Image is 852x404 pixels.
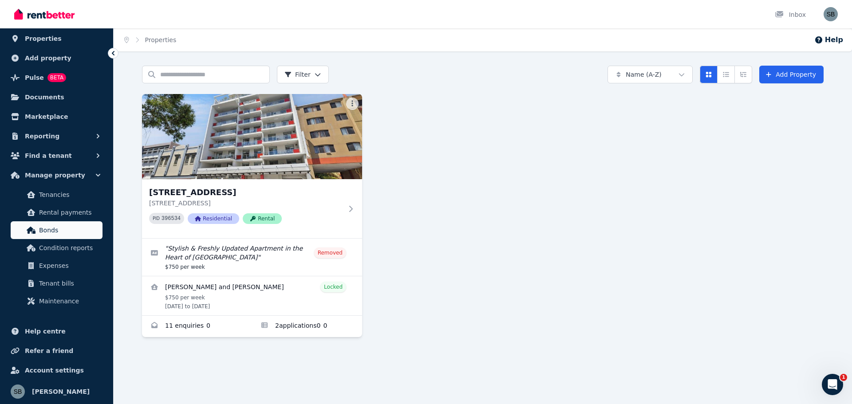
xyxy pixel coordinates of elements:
a: Properties [7,30,106,47]
button: Filter [277,66,329,83]
span: Pulse [25,72,44,83]
a: Edit listing: Stylish & Freshly Updated Apartment in the Heart of West Perth [142,239,362,276]
img: Sam Berrell [824,7,838,21]
a: Expenses [11,257,103,275]
button: Card view [700,66,718,83]
p: [STREET_ADDRESS] [149,199,343,208]
a: Applications for 16/863-867 Wellington Street, West Perth [252,316,362,337]
span: Maintenance [39,296,99,306]
a: 16/863-867 Wellington Street, West Perth[STREET_ADDRESS][STREET_ADDRESS]PID 396534ResidentialRental [142,94,362,238]
img: RentBetter [14,8,75,21]
span: Documents [25,92,64,102]
span: Tenancies [39,189,99,200]
a: Maintenance [11,292,103,310]
small: PID [153,216,160,221]
span: Help centre [25,326,66,337]
span: Filter [284,70,311,79]
a: Tenant bills [11,275,103,292]
span: Rental [243,213,282,224]
span: Find a tenant [25,150,72,161]
a: Properties [145,36,177,43]
a: Add Property [759,66,824,83]
code: 396534 [162,216,181,222]
a: Refer a friend [7,342,106,360]
span: Properties [25,33,62,44]
button: Compact list view [717,66,735,83]
span: Rental payments [39,207,99,218]
nav: Breadcrumb [114,28,187,51]
span: Expenses [39,260,99,271]
span: Marketplace [25,111,68,122]
a: Bonds [11,221,103,239]
button: Find a tenant [7,147,106,165]
a: View details for Hoi Ying Chan and Sifan Cai [142,276,362,315]
button: Reporting [7,127,106,145]
span: Manage property [25,170,85,180]
span: BETA [47,73,66,82]
span: Name (A-Z) [626,70,662,79]
a: Add property [7,49,106,67]
img: 16/863-867 Wellington Street, West Perth [142,94,362,179]
a: Tenancies [11,186,103,204]
span: Refer a friend [25,345,73,356]
span: Add property [25,53,71,63]
button: Expanded list view [734,66,752,83]
img: Sam Berrell [11,384,25,399]
span: [PERSON_NAME] [32,386,90,397]
a: Help centre [7,322,106,340]
a: Condition reports [11,239,103,257]
div: View options [700,66,752,83]
span: Condition reports [39,243,99,253]
div: Inbox [775,10,806,19]
h3: [STREET_ADDRESS] [149,186,343,199]
a: Enquiries for 16/863-867 Wellington Street, West Perth [142,316,252,337]
iframe: Intercom live chat [822,374,843,395]
button: More options [346,98,359,110]
a: PulseBETA [7,69,106,86]
span: Bonds [39,225,99,235]
button: Help [814,35,843,45]
span: Tenant bills [39,278,99,289]
span: Residential [188,213,239,224]
button: Manage property [7,166,106,184]
a: Account settings [7,361,106,379]
button: Name (A-Z) [607,66,693,83]
a: Rental payments [11,204,103,221]
span: Reporting [25,131,59,141]
span: 1 [840,374,847,381]
span: Account settings [25,365,84,376]
a: Documents [7,88,106,106]
a: Marketplace [7,108,106,126]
